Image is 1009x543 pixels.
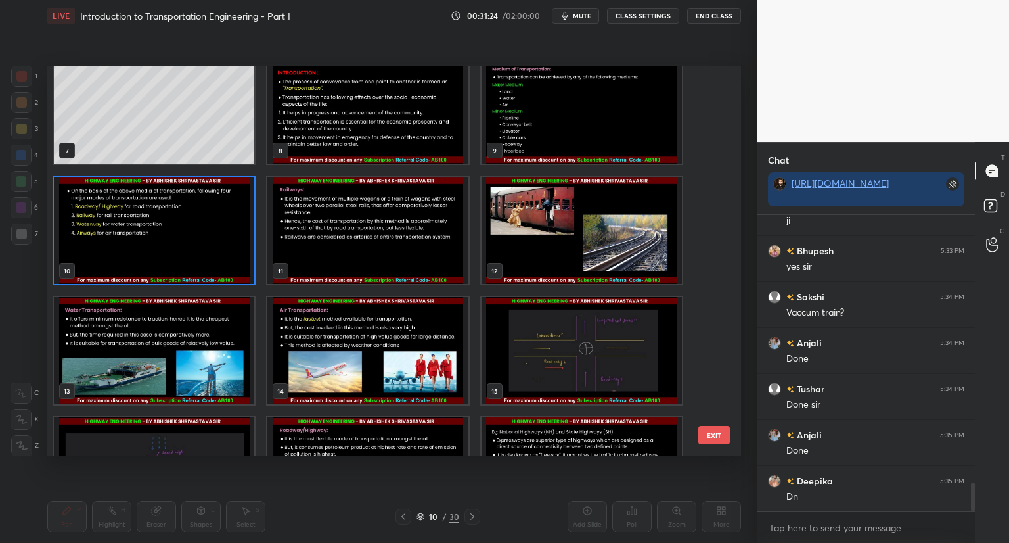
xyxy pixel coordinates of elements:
[47,8,75,24] div: LIVE
[54,297,254,404] img: 1759318480IJQZV3.pdf
[768,475,781,488] img: 51598d9d08a5417698366b323d63f9d4.jpg
[794,336,822,350] h6: Anjali
[786,478,794,485] img: no-rating-badge.077c3623.svg
[11,118,38,139] div: 3
[940,385,964,393] div: 5:34 PM
[11,409,39,430] div: X
[482,177,682,284] img: 1759318480IJQZV3.pdf
[687,8,741,24] button: End Class
[786,352,964,366] div: Done
[11,171,38,192] div: 5
[482,57,682,164] img: 1759318480IJQZV3.pdf
[786,294,794,301] img: no-rating-badge.077c3623.svg
[940,477,964,485] div: 5:35 PM
[482,417,682,525] img: 1759318480IJQZV3.pdf
[786,432,794,439] img: no-rating-badge.077c3623.svg
[11,145,38,166] div: 4
[786,398,964,412] div: Done sir
[11,197,38,218] div: 6
[607,8,679,24] button: CLASS SETTINGS
[47,66,718,456] div: grid
[940,431,964,439] div: 5:35 PM
[267,57,468,164] img: 1759318480IJQZV3.pdf
[267,177,468,284] img: 1759318480IJQZV3.pdf
[786,248,794,255] img: no-rating-badge.077c3623.svg
[940,339,964,347] div: 5:34 PM
[786,340,794,347] img: no-rating-badge.077c3623.svg
[698,426,730,444] button: EXIT
[552,8,599,24] button: mute
[786,260,964,273] div: yes sir
[768,383,781,396] img: default.png
[786,490,964,504] div: Dn
[11,383,39,404] div: C
[794,474,833,488] h6: Deepika
[940,293,964,301] div: 5:34 PM
[768,291,781,304] img: default.png
[768,429,781,442] img: f1124f5110f047a9b143534817469acb.jpg
[1000,226,1005,236] p: G
[794,290,824,304] h6: Sakshi
[768,337,781,350] img: f1124f5110f047a9b143534817469acb.jpg
[757,215,975,512] div: grid
[11,435,39,456] div: Z
[768,245,781,258] img: c186aaa793624610b708eb78cdc9b798.jpg
[1000,189,1005,199] p: D
[786,444,964,458] div: Done
[794,244,834,258] h6: Bhupesh
[54,417,254,525] img: 1759318480IJQZV3.pdf
[449,511,459,523] div: 30
[11,92,38,113] div: 2
[786,306,964,319] div: Vaccum train?
[786,386,794,393] img: no-rating-badge.077c3623.svg
[11,66,37,87] div: 1
[267,417,468,525] img: 1759318480IJQZV3.pdf
[443,513,447,521] div: /
[482,297,682,404] img: 1759318480IJQZV3.pdf
[80,10,290,22] h4: Introduction to Transportation Engineering - Part I
[941,247,964,255] div: 5:33 PM
[267,297,468,404] img: 1759318480IJQZV3.pdf
[1001,153,1005,162] p: T
[54,177,254,284] img: 1759318480IJQZV3.pdf
[11,224,38,245] div: 7
[794,382,824,396] h6: Tushar
[773,177,786,191] img: ae866704e905434385cbdb892f4f5a96.jpg
[794,428,822,442] h6: Anjali
[573,11,591,20] span: mute
[786,214,964,227] div: ji
[757,143,799,177] p: Chat
[792,177,889,189] a: [URL][DOMAIN_NAME]
[427,513,440,521] div: 10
